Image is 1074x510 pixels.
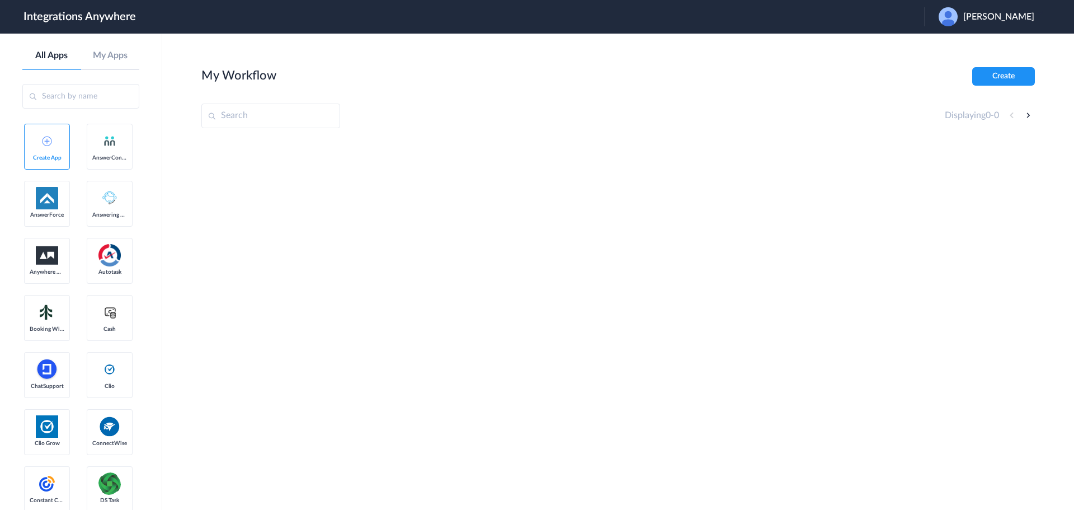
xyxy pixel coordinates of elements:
[98,187,121,209] img: Answering_service.png
[92,155,127,161] span: AnswerConnect
[22,84,139,109] input: Search by name
[36,358,58,381] img: chatsupport-icon.svg
[30,383,64,390] span: ChatSupport
[103,134,116,148] img: answerconnect-logo.svg
[30,440,64,447] span: Clio Grow
[81,50,140,61] a: My Apps
[103,306,117,319] img: cash-logo.svg
[22,50,81,61] a: All Apps
[30,155,64,161] span: Create App
[23,10,136,24] h1: Integrations Anywhere
[42,136,52,146] img: add-icon.svg
[986,111,991,120] span: 0
[30,212,64,218] span: AnswerForce
[92,269,127,275] span: Autotask
[36,187,58,209] img: af-app-logo.svg
[30,269,64,275] span: Anywhere Works
[92,497,127,504] span: DS Task
[98,415,121,437] img: connectwise.png
[945,110,999,121] h4: Displaying -
[972,67,1035,86] button: Create
[201,68,276,83] h2: My Workflow
[36,302,58,322] img: Setmore_Logo.svg
[103,363,116,376] img: clio-logo.svg
[36,246,58,265] img: aww.png
[36,415,58,438] img: Clio.jpg
[963,12,1034,22] span: [PERSON_NAME]
[36,472,58,495] img: constant-contact.svg
[30,326,64,333] span: Booking Widget
[939,7,958,26] img: user.png
[994,111,999,120] span: 0
[201,104,340,128] input: Search
[92,440,127,447] span: ConnectWise
[98,244,121,266] img: autotask.png
[92,383,127,390] span: Clio
[92,212,127,218] span: Answering Service
[92,326,127,333] span: Cash
[30,497,64,504] span: Constant Contact
[98,472,121,495] img: distributedSource.png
